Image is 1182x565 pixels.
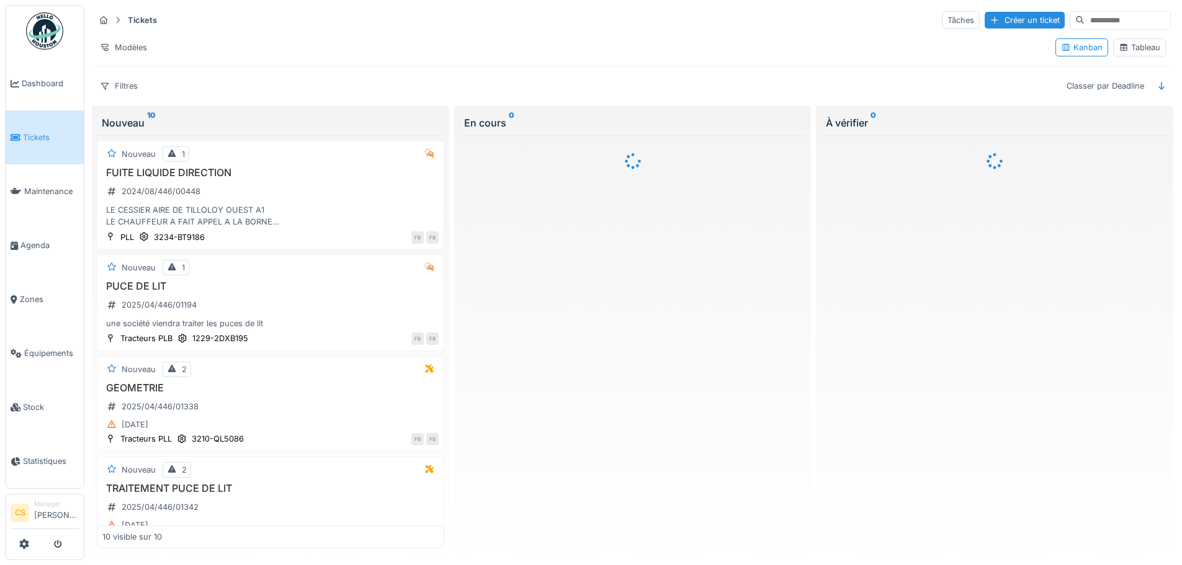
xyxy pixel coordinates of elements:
div: Kanban [1061,42,1103,53]
span: Tickets [23,131,79,143]
span: Zones [20,293,79,305]
span: Stock [23,401,79,413]
a: CS Manager[PERSON_NAME] [11,499,79,529]
span: Maintenance [24,185,79,197]
sup: 0 [509,115,514,130]
div: 2 [182,363,187,375]
div: [DATE] [122,519,148,531]
div: Créer un ticket [985,12,1065,29]
div: 3210-QL5086 [192,433,244,445]
div: Tableau [1119,42,1160,53]
h3: TRAITEMENT PUCE DE LIT [102,483,439,494]
div: Nouveau [122,262,156,274]
div: LE CESSIER AIRE DE TILLOLOY OUEST A1 LE CHAUFFEUR A FAIT APPEL A LA BORNE FUITE LIQUIDE DIRECTION... [102,204,439,228]
div: Nouveau [122,464,156,476]
div: Filtres [94,77,143,95]
a: Agenda [6,218,84,272]
a: Dashboard [6,56,84,110]
div: [DATE] [122,419,148,430]
div: Tracteurs PLL [120,433,172,445]
a: Maintenance [6,164,84,218]
div: Nouveau [122,363,156,375]
div: 1 [182,148,185,160]
span: Équipements [24,347,79,359]
div: FB [411,332,424,345]
div: 2025/04/446/01338 [122,401,199,412]
div: 2025/04/446/01342 [122,501,199,513]
li: [PERSON_NAME] [34,499,79,526]
sup: 10 [147,115,156,130]
div: 2024/08/446/00448 [122,185,200,197]
div: FB [426,433,439,445]
div: FB [411,433,424,445]
div: PLL [120,231,134,243]
span: Dashboard [22,78,79,89]
div: une société viendra traiter les puces de lit [102,318,439,329]
div: FB [426,231,439,244]
div: À vérifier [826,115,1163,130]
div: FB [411,231,424,244]
span: Statistiques [23,455,79,467]
div: FB [426,332,439,345]
div: Tracteurs PLB [120,332,172,344]
sup: 0 [871,115,876,130]
div: Nouveau [122,148,156,160]
a: Statistiques [6,434,84,488]
div: 1229-2DXB195 [192,332,248,344]
div: Manager [34,499,79,509]
a: Tickets [6,110,84,164]
a: Zones [6,272,84,326]
a: Stock [6,380,84,434]
li: CS [11,504,29,522]
div: Nouveau [102,115,439,130]
h3: GEOMETRIE [102,382,439,394]
h3: PUCE DE LIT [102,280,439,292]
h3: FUITE LIQUIDE DIRECTION [102,167,439,179]
a: Équipements [6,326,84,380]
div: Tâches [942,11,980,29]
strong: Tickets [123,14,162,26]
span: Agenda [20,239,79,251]
div: 1 [182,262,185,274]
div: 10 visible sur 10 [102,532,162,543]
div: 2 [182,464,187,476]
img: Badge_color-CXgf-gQk.svg [26,12,63,50]
div: Classer par Deadline [1061,77,1150,95]
div: 3234-BT9186 [154,231,205,243]
div: Modèles [94,38,153,56]
div: 2025/04/446/01194 [122,299,197,311]
div: En cours [464,115,802,130]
